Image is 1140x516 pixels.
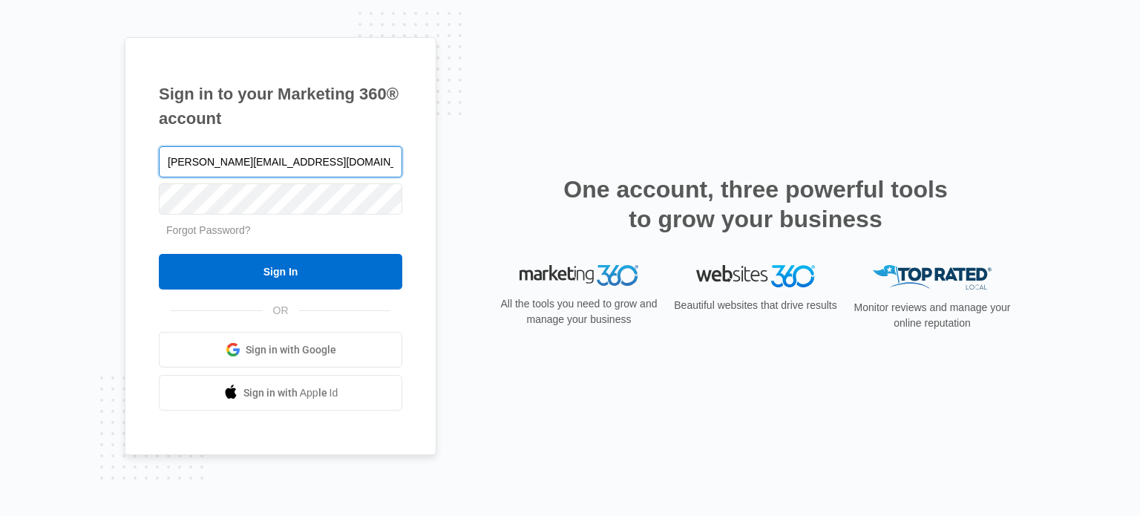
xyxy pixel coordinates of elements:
a: Sign in with Apple Id [159,375,402,411]
p: Monitor reviews and manage your online reputation [849,300,1015,331]
h2: One account, three powerful tools to grow your business [559,174,952,234]
img: Websites 360 [696,265,815,287]
p: All the tools you need to grow and manage your business [496,296,662,327]
img: Marketing 360 [520,265,638,286]
span: Sign in with Google [246,342,336,358]
input: Email [159,146,402,177]
span: OR [263,303,299,319]
span: Sign in with Apple Id [243,385,338,401]
a: Forgot Password? [166,224,251,236]
h1: Sign in to your Marketing 360® account [159,82,402,131]
img: Top Rated Local [873,265,992,290]
input: Sign In [159,254,402,290]
a: Sign in with Google [159,332,402,368]
p: Beautiful websites that drive results [672,298,839,313]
